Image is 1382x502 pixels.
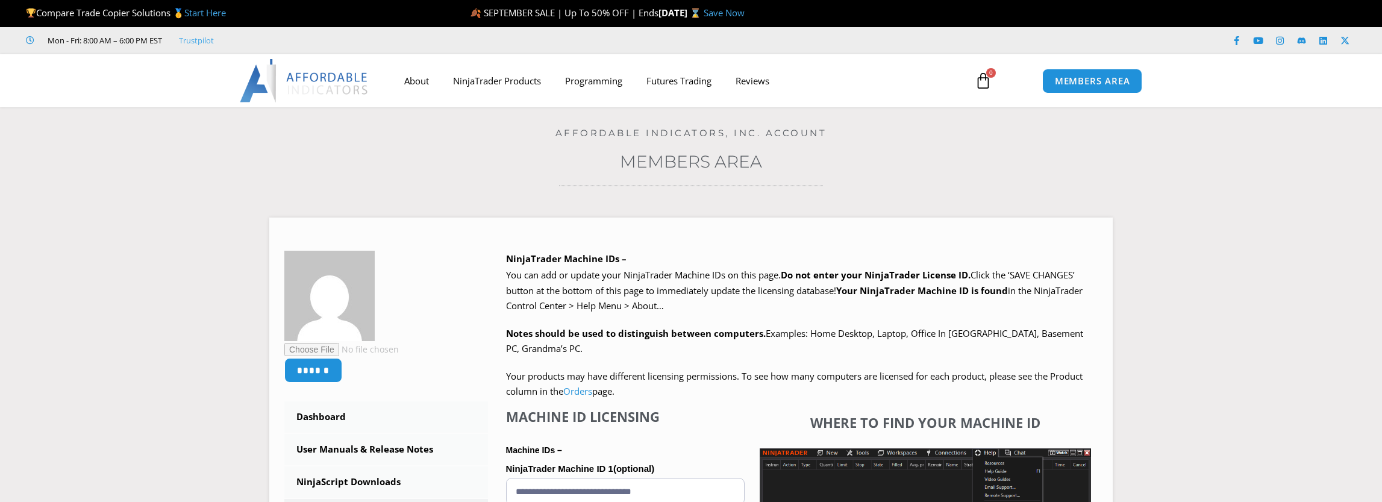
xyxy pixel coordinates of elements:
[240,59,369,102] img: LogoAI | Affordable Indicators – NinjaTrader
[284,434,488,465] a: User Manuals & Release Notes
[836,284,1008,296] strong: Your NinjaTrader Machine ID is found
[284,251,375,341] img: 3e961ded3c57598c38b75bad42f30339efeb9c3e633a926747af0a11817a7dee
[986,68,996,78] span: 0
[620,151,762,172] a: Members Area
[392,67,441,95] a: About
[506,460,745,478] label: NinjaTrader Machine ID 1
[957,63,1010,98] a: 0
[506,253,627,265] b: NinjaTrader Machine IDs –
[27,8,36,17] img: 🏆
[704,7,745,19] a: Save Now
[1055,77,1130,86] span: MEMBERS AREA
[724,67,781,95] a: Reviews
[284,401,488,433] a: Dashboard
[441,67,553,95] a: NinjaTrader Products
[506,370,1083,398] span: Your products may have different licensing permissions. To see how many computers are licensed fo...
[781,269,971,281] b: Do not enter your NinjaTrader License ID.
[506,327,766,339] strong: Notes should be used to distinguish between computers.
[1042,69,1143,93] a: MEMBERS AREA
[184,7,226,19] a: Start Here
[506,409,745,424] h4: Machine ID Licensing
[613,463,654,474] span: (optional)
[26,7,226,19] span: Compare Trade Copier Solutions 🥇
[506,327,1083,355] span: Examples: Home Desktop, Laptop, Office In [GEOGRAPHIC_DATA], Basement PC, Grandma’s PC.
[563,385,592,397] a: Orders
[392,67,961,95] nav: Menu
[470,7,658,19] span: 🍂 SEPTEMBER SALE | Up To 50% OFF | Ends
[45,33,162,48] span: Mon - Fri: 8:00 AM – 6:00 PM EST
[506,445,562,455] strong: Machine IDs –
[658,7,704,19] strong: [DATE] ⌛
[555,127,827,139] a: Affordable Indicators, Inc. Account
[179,33,214,48] a: Trustpilot
[760,415,1091,430] h4: Where to find your Machine ID
[634,67,724,95] a: Futures Trading
[553,67,634,95] a: Programming
[284,466,488,498] a: NinjaScript Downloads
[506,269,781,281] span: You can add or update your NinjaTrader Machine IDs on this page.
[506,269,1083,312] span: Click the ‘SAVE CHANGES’ button at the bottom of this page to immediately update the licensing da...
